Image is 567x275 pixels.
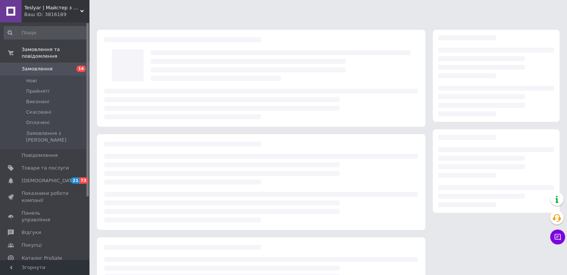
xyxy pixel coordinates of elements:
span: 73 [79,177,88,184]
span: Виконані [26,98,49,105]
span: Замовлення [22,66,53,72]
input: Пошук [4,26,88,39]
span: 21 [71,177,79,184]
div: Ваш ID: 3816189 [24,11,89,18]
span: Замовлення з [PERSON_NAME] [26,130,87,143]
button: Чат з покупцем [550,230,565,244]
span: Замовлення та повідомлення [22,46,89,60]
span: Нові [26,78,37,84]
span: Скасовані [26,109,51,116]
span: Показники роботи компанії [22,190,69,203]
span: Товари та послуги [22,165,69,171]
span: Панель управління [22,210,69,223]
span: Каталог ProSale [22,255,62,262]
span: [DEMOGRAPHIC_DATA] [22,177,77,184]
span: Повідомлення [22,152,58,159]
span: Покупці [22,242,42,249]
span: Прийняті [26,88,49,95]
span: Оплачені [26,119,50,126]
span: Відгуки [22,229,41,236]
span: 14 [76,66,86,72]
span: Teslyar | Майстер з організації простору [24,4,80,11]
